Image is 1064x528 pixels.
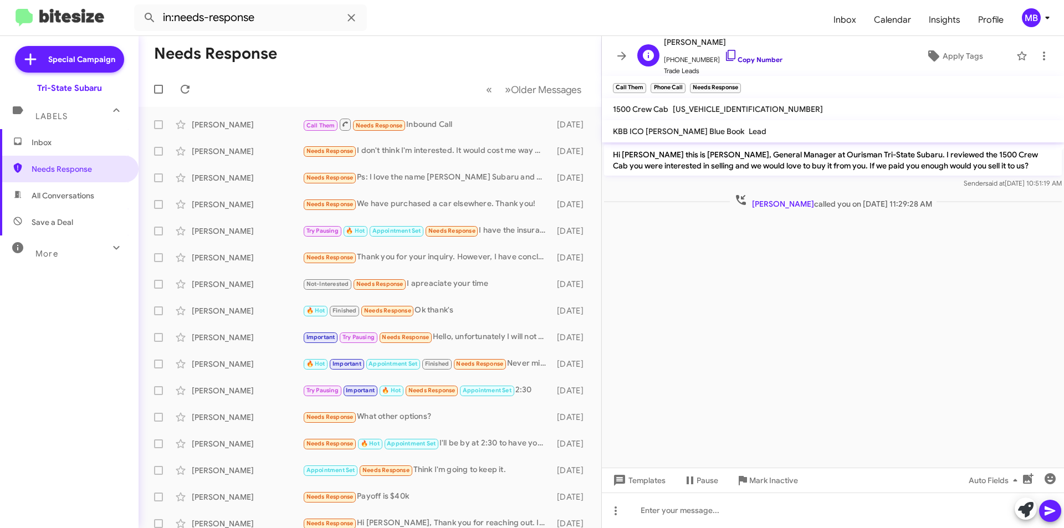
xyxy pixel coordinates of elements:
div: [DATE] [551,305,592,316]
small: Call Them [613,83,646,93]
div: Ps: I love the name [PERSON_NAME] Subaru and glad I will still have it on my car license plate fr... [303,171,551,184]
a: Profile [969,4,1012,36]
span: 🔥 Hot [306,307,325,314]
span: Needs Response [356,280,403,288]
span: Sender [DATE] 10:51:19 AM [964,179,1062,187]
span: Needs Response [356,122,403,129]
span: Needs Response [408,387,456,394]
span: Pause [697,470,718,490]
a: Special Campaign [15,46,124,73]
div: [PERSON_NAME] [192,305,303,316]
span: « [486,83,492,96]
span: Finished [425,360,449,367]
span: Special Campaign [48,54,115,65]
button: Templates [602,470,674,490]
span: Appointment Set [463,387,511,394]
div: Never mind. I was able to use my other car registration. [303,357,551,370]
span: Appointment Set [369,360,417,367]
div: [DATE] [551,332,592,343]
span: Important [332,360,361,367]
span: More [35,249,58,259]
span: Appointment Set [387,440,436,447]
span: Needs Response [306,201,354,208]
div: [DATE] [551,385,592,396]
span: Templates [611,470,666,490]
div: [DATE] [551,119,592,130]
span: Needs Response [382,334,429,341]
span: Try Pausing [306,387,339,394]
div: I apreaciate your time [303,278,551,290]
button: Apply Tags [897,46,1011,66]
span: 🔥 Hot [306,360,325,367]
span: Needs Response [364,307,411,314]
button: Mark Inactive [727,470,807,490]
a: Inbox [825,4,865,36]
div: Payoff is $40k [303,490,551,503]
small: Phone Call [651,83,685,93]
div: [PERSON_NAME] [192,438,303,449]
div: [PERSON_NAME] [192,119,303,130]
span: Important [346,387,375,394]
div: [DATE] [551,438,592,449]
a: Calendar [865,4,920,36]
div: Think I'm going to keep it. [303,464,551,476]
div: [PERSON_NAME] [192,252,303,263]
div: [PERSON_NAME] [192,465,303,476]
span: Finished [332,307,357,314]
div: Thank you for your inquiry. However, I have concluded a sale with another dealership. [303,251,551,264]
input: Search [134,4,367,31]
span: KBB ICO [PERSON_NAME] Blue Book [613,126,744,136]
span: Auto Fields [969,470,1022,490]
span: » [505,83,511,96]
div: Ok thank's [303,304,551,317]
h1: Needs Response [154,45,277,63]
div: [DATE] [551,199,592,210]
button: Auto Fields [960,470,1031,490]
span: Appointment Set [306,467,355,474]
div: [PERSON_NAME] [192,358,303,370]
div: I'll be by at 2:30 to have you look at it. [303,437,551,450]
div: [DATE] [551,465,592,476]
button: Previous [479,78,499,101]
div: What other options? [303,411,551,423]
div: [PERSON_NAME] [192,199,303,210]
button: Pause [674,470,727,490]
p: Hi [PERSON_NAME] this is [PERSON_NAME], General Manager at Ourisman Tri-State Subaru. I reviewed ... [604,145,1062,176]
div: [DATE] [551,146,592,157]
span: 🔥 Hot [346,227,365,234]
div: [DATE] [551,172,592,183]
span: Needs Response [32,163,126,175]
div: [PERSON_NAME] [192,225,303,237]
button: Next [498,78,588,101]
span: Needs Response [306,493,354,500]
div: Hello, unfortunately I will not be able to travel that far out. If you are interested and availab... [303,331,551,344]
span: Try Pausing [306,227,339,234]
a: Insights [920,4,969,36]
div: [DATE] [551,252,592,263]
div: [PERSON_NAME] [192,385,303,396]
span: [PERSON_NAME] [752,199,814,209]
span: Save a Deal [32,217,73,228]
div: [PERSON_NAME] [192,412,303,423]
span: Trade Leads [664,65,782,76]
span: Important [306,334,335,341]
nav: Page navigation example [480,78,588,101]
div: [PERSON_NAME] [192,332,303,343]
span: All Conversations [32,190,94,201]
div: MB [1022,8,1041,27]
span: said at [985,179,1005,187]
button: MB [1012,8,1052,27]
span: Lead [749,126,766,136]
span: [PERSON_NAME] [664,35,782,49]
span: Needs Response [306,254,354,261]
div: [PERSON_NAME] [192,172,303,183]
div: [DATE] [551,491,592,503]
span: called you on [DATE] 11:29:28 AM [730,193,937,209]
span: Needs Response [306,413,354,421]
div: I have the insurance card. Who do I email it to? [303,224,551,237]
span: Mark Inactive [749,470,798,490]
div: [PERSON_NAME] [192,279,303,290]
span: Needs Response [306,440,354,447]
